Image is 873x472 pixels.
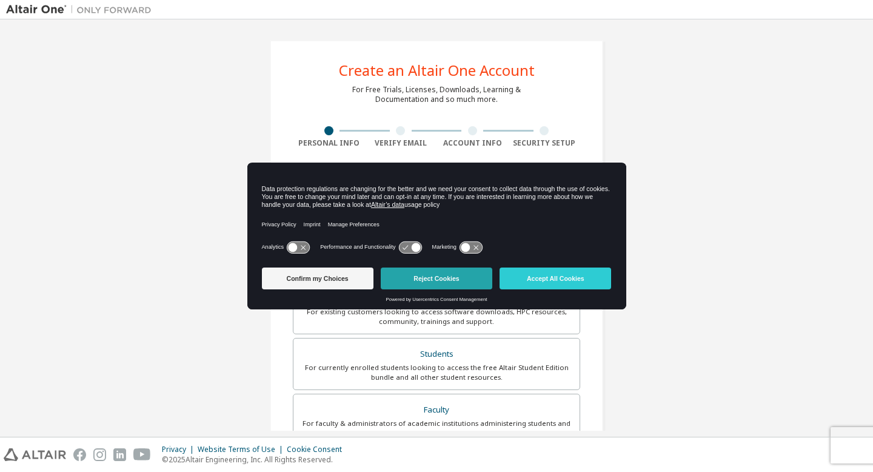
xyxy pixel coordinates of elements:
div: For existing customers looking to access software downloads, HPC resources, community, trainings ... [301,307,572,326]
div: Account Info [436,138,509,148]
div: For Free Trials, Licenses, Downloads, Learning & Documentation and so much more. [352,85,521,104]
div: Security Setup [509,138,581,148]
p: © 2025 Altair Engineering, Inc. All Rights Reserved. [162,454,349,465]
img: Altair One [6,4,158,16]
div: Cookie Consent [287,445,349,454]
img: altair_logo.svg [4,448,66,461]
img: youtube.svg [133,448,151,461]
div: Create an Altair One Account [339,63,535,78]
div: Website Terms of Use [198,445,287,454]
div: Privacy [162,445,198,454]
div: Verify Email [365,138,437,148]
div: For currently enrolled students looking to access the free Altair Student Edition bundle and all ... [301,363,572,382]
div: Faculty [301,402,572,419]
div: For faculty & administrators of academic institutions administering students and accessing softwa... [301,419,572,438]
div: Personal Info [293,138,365,148]
img: instagram.svg [93,448,106,461]
div: Students [301,346,572,363]
img: linkedin.svg [113,448,126,461]
img: facebook.svg [73,448,86,461]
